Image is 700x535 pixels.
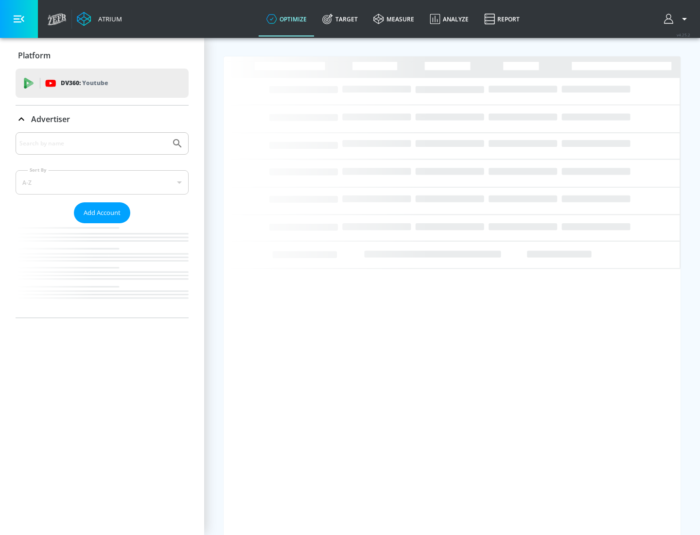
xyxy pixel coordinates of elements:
[677,32,690,37] span: v 4.25.2
[422,1,476,36] a: Analyze
[16,42,189,69] div: Platform
[16,223,189,318] nav: list of Advertiser
[16,106,189,133] div: Advertiser
[16,132,189,318] div: Advertiser
[61,78,108,89] p: DV360:
[315,1,366,36] a: Target
[19,137,167,150] input: Search by name
[77,12,122,26] a: Atrium
[94,15,122,23] div: Atrium
[18,50,51,61] p: Platform
[16,170,189,195] div: A-Z
[74,202,130,223] button: Add Account
[31,114,70,125] p: Advertiser
[259,1,315,36] a: optimize
[82,78,108,88] p: Youtube
[16,69,189,98] div: DV360: Youtube
[28,167,49,173] label: Sort By
[84,207,121,218] span: Add Account
[366,1,422,36] a: measure
[476,1,527,36] a: Report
